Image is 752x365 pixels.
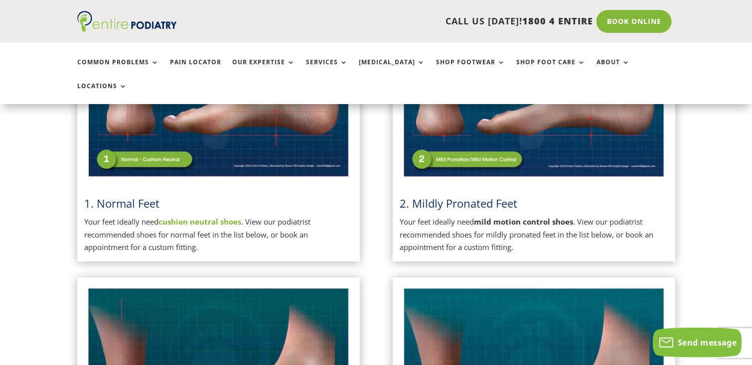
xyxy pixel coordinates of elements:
[678,337,737,348] span: Send message
[170,59,221,80] a: Pain Locator
[653,328,742,358] button: Send message
[474,217,574,227] strong: mild motion control shoes
[597,10,672,33] a: Book Online
[77,24,177,34] a: Entire Podiatry
[215,15,593,28] p: CALL US [DATE]!
[400,216,668,254] p: Your feet ideally need . View our podiatrist recommended shoes for mildly pronated feet in the li...
[232,59,295,80] a: Our Expertise
[522,15,593,27] span: 1800 4 ENTIRE
[77,83,127,104] a: Locations
[306,59,348,80] a: Services
[77,59,159,80] a: Common Problems
[436,59,505,80] a: Shop Footwear
[359,59,425,80] a: [MEDICAL_DATA]
[597,59,630,80] a: About
[400,196,518,211] span: 2. Mildly Pronated Feet
[85,196,160,211] a: 1. Normal Feet
[516,59,586,80] a: Shop Foot Care
[85,216,352,254] p: Your feet ideally need . View our podiatrist recommended shoes for normal feet in the list below,...
[77,11,177,32] img: logo (1)
[159,217,242,227] a: cushion neutral shoes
